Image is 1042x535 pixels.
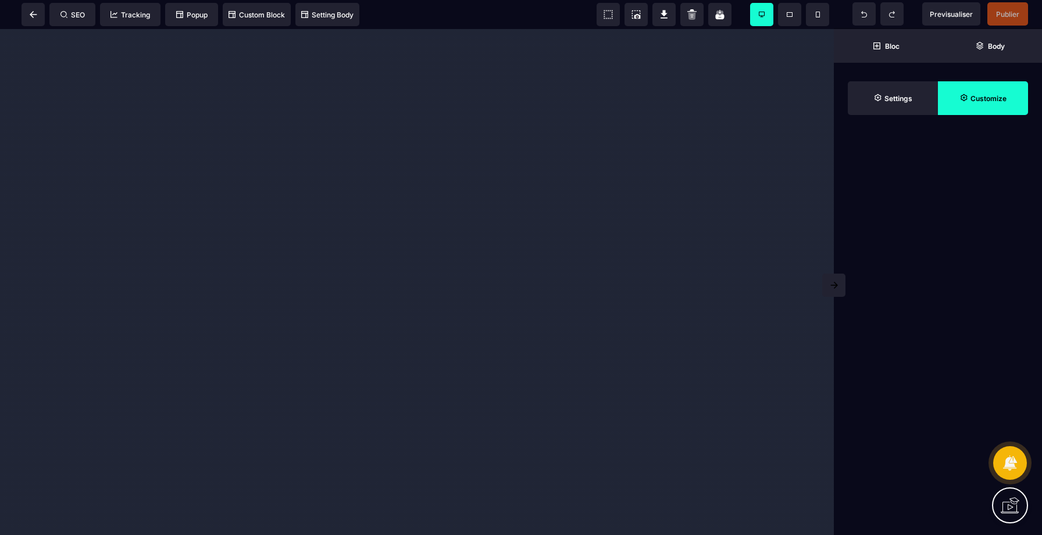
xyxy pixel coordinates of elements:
span: Setting Body [301,10,354,19]
span: Popup [176,10,208,19]
span: Open Style Manager [938,81,1028,115]
span: Preview [922,2,980,26]
span: Tracking [110,10,150,19]
strong: Bloc [885,42,900,51]
span: Open Blocks [834,29,938,63]
span: View components [597,3,620,26]
strong: Settings [884,94,912,103]
span: Open Layer Manager [938,29,1042,63]
span: Custom Block [229,10,285,19]
span: Settings [848,81,938,115]
span: Screenshot [625,3,648,26]
span: SEO [60,10,85,19]
strong: Body [988,42,1005,51]
strong: Customize [970,94,1007,103]
span: Publier [996,10,1019,19]
span: Previsualiser [930,10,973,19]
